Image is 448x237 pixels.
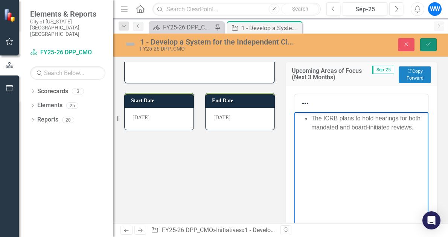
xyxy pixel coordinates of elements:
[131,98,190,103] h3: Start Date
[299,98,312,109] button: Reveal or hide additional toolbar items
[216,226,242,234] a: Initiatives
[428,2,442,16] button: WW
[4,8,17,22] img: ClearPoint Strategy
[133,115,149,120] span: [DATE]
[62,117,74,123] div: 20
[124,38,136,50] img: Not Defined
[37,101,62,110] a: Elements
[163,23,213,32] div: FY25-26 DPP_CMO
[66,102,78,109] div: 25
[152,3,321,16] input: Search ClearPoint...
[30,18,105,37] small: City of [US_STATE][GEOGRAPHIC_DATA], [GEOGRAPHIC_DATA]
[72,88,84,94] div: 3
[37,87,68,96] a: Scorecards
[37,115,58,124] a: Reports
[162,226,213,234] a: FY25-26 DPP_CMO
[212,98,271,103] h3: End Date
[140,46,293,52] div: FY25-26 DPP_CMO
[140,38,293,46] div: 1 - Develop a System for the Independent Citizen Review Board (ICRB) Case Tracking and VBPD Inter...
[151,23,213,32] a: FY25-26 DPP_CMO
[30,9,105,18] span: Elements & Reports
[241,23,300,33] div: 1 - Develop a System for the Independent Citizen Review Board (ICRB) Case Tracking and VBPD Inter...
[30,48,105,57] a: FY25-26 DPP_CMO
[292,6,308,12] span: Search
[399,66,431,83] button: Copy Forward
[30,66,105,80] input: Search Below...
[343,2,387,16] button: Sep-25
[292,68,372,81] h3: Upcoming Areas of Focus (Next 3 Months)
[422,211,440,229] div: Open Intercom Messenger
[345,5,385,14] div: Sep-25
[151,226,275,235] div: » »
[213,115,230,120] span: [DATE]
[281,4,319,14] button: Search
[372,66,394,74] span: Sep-25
